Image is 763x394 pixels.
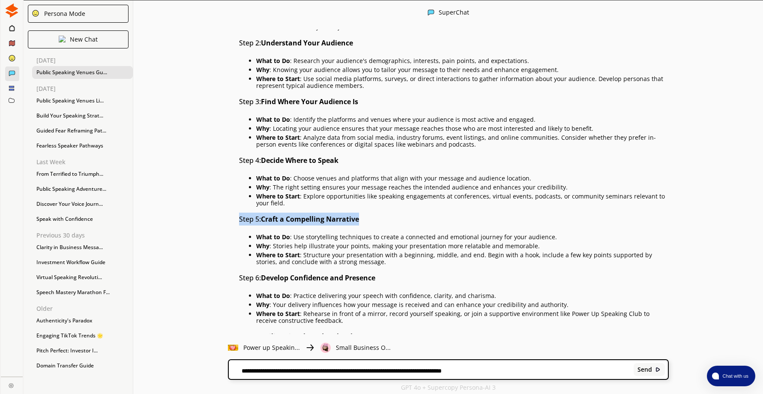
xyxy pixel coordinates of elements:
[256,75,300,83] strong: Where to Start
[261,38,353,48] strong: Understand Your Audience
[256,124,269,132] strong: Why
[401,384,496,391] p: GPT 4o + Supercopy Persona-AI 3
[41,10,85,17] div: Persona Mode
[256,133,300,141] strong: Where to Start
[32,198,133,211] div: Discover Your Voice Journ...
[32,314,133,327] div: Authenticity's Paradox
[256,242,269,250] strong: Why
[439,9,469,17] div: SuperChat
[256,57,669,64] p: : Research your audience's demographics, interests, pain points, and expectations.
[256,184,669,191] p: : The right setting ensures your message reaches the intended audience and enhances your credibil...
[32,359,133,372] div: Domain Transfer Guide
[261,156,338,165] strong: Decide Where to Speak
[239,36,669,49] h3: Step 2:
[256,116,669,123] p: : Identify the platforms and venues where your audience is most active and engaged.
[32,66,133,79] div: Public Speaking Venues Gu...
[261,214,359,224] strong: Craft a Compelling Narrative
[32,183,133,195] div: Public Speaking Adventure...
[256,66,669,73] p: : Knowing your audience allows you to tailor your message to their needs and enhance engagement.
[256,175,669,182] p: : Choose venues and platforms that align with your message and audience location.
[32,213,133,226] div: Speak with Confidence
[256,57,290,65] strong: What to Do
[256,75,669,89] p: : Use social media platforms, surveys, or direct interactions to gather information about your au...
[336,344,391,351] p: Small Business O...
[239,213,669,226] h3: Step 5:
[32,109,133,122] div: Build Your Speaking Strat...
[228,343,238,353] img: Close
[256,193,669,207] p: : Explore opportunities like speaking engagements at conferences, virtual events, podcasts, or co...
[637,366,652,373] b: Send
[261,97,358,106] strong: Find Where Your Audience Is
[256,234,669,241] p: : Use storytelling techniques to create a connected and emotional journey for your audience.
[256,310,300,318] strong: Where to Start
[707,366,755,386] button: atlas-launcher
[239,154,669,167] h3: Step 4:
[36,57,133,64] p: [DATE]
[32,271,133,284] div: Virtual Speaking Revoluti...
[256,174,290,182] strong: What to Do
[256,233,290,241] strong: What to Do
[32,286,133,299] div: Speech Mastery Marathon F...
[1,377,23,392] a: Close
[32,139,133,152] div: Fearless Speaker Pathways
[256,17,669,30] p: : Reflect on your goals, audience needs, and the unique insights you can provide. Jot down centra...
[256,292,669,299] p: : Practice delivering your speech with confidence, clarity, and charisma.
[256,115,290,123] strong: What to Do
[261,332,365,341] strong: Utilize Visuals and Technology
[256,183,269,191] strong: Why
[36,305,133,312] p: Older
[256,301,269,309] strong: Why
[256,134,669,148] p: : Analyze data from social media, industry forums, event listings, and online communities. Consid...
[9,383,14,388] img: Close
[719,373,750,379] span: Chat with us
[256,301,669,308] p: : Your delivery influences how your message is received and can enhance your credibility and auth...
[32,124,133,137] div: Guided Fear Reframing Pat...
[256,252,669,265] p: : Structure your presentation with a beginning, middle, and end. Begin with a hook, include a few...
[239,330,669,343] h3: Step 7:
[261,273,375,283] strong: Develop Confidence and Presence
[256,292,290,300] strong: What to Do
[256,310,669,324] p: : Rehearse in front of a mirror, record yourself speaking, or join a supportive environment like ...
[256,251,300,259] strong: Where to Start
[239,271,669,284] h3: Step 6:
[32,94,133,107] div: Public Speaking Venues Li...
[36,232,133,239] p: Previous 30 days
[5,3,19,18] img: Close
[320,343,331,353] img: Close
[36,85,133,92] p: [DATE]
[59,36,66,42] img: Close
[70,36,98,43] p: New Chat
[428,9,434,16] img: Close
[256,66,269,74] strong: Why
[32,344,133,357] div: Pitch Perfect: Investor I...
[305,343,315,353] img: Close
[32,329,133,342] div: Engaging TikTok Trends 🌟
[243,344,300,351] p: Power up Speakin...
[239,95,669,108] h3: Step 3:
[256,125,669,132] p: : Locating your audience ensures that your message reaches those who are most interested and like...
[655,367,661,373] img: Close
[36,159,133,165] p: Last Week
[32,9,39,17] img: Close
[256,192,300,200] strong: Where to Start
[32,241,133,254] div: Clarity in Business Messa...
[32,256,133,269] div: Investment Workflow Guide
[256,243,669,250] p: : Stories help illustrate your points, making your presentation more relatable and memorable.
[32,168,133,180] div: From Terrified to Triumph...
